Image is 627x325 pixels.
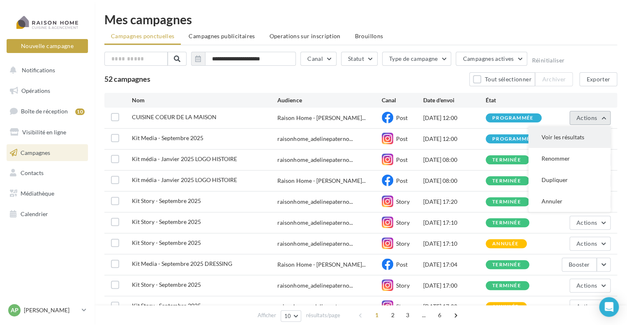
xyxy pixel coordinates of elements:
[401,309,414,322] span: 3
[423,219,486,227] div: [DATE] 17:10
[396,156,408,163] span: Post
[492,199,521,205] div: terminée
[486,96,548,104] div: État
[132,155,237,162] span: Kit média - Janvier 2025 LOGO HISTOIRE
[132,260,232,267] span: Kit Media - Septembre 2025 DRESSING
[22,67,55,74] span: Notifications
[75,108,85,115] div: 10
[277,281,353,290] span: raisonhome_adelinepaterno...
[5,164,90,182] a: Contacts
[24,306,78,314] p: [PERSON_NAME]
[528,127,611,148] button: Voir les résultats
[576,303,597,310] span: Actions
[569,279,611,293] button: Actions
[576,240,597,247] span: Actions
[396,114,408,121] span: Post
[277,156,353,164] span: raisonhome_adelinepaterno...
[5,185,90,202] a: Médiathèque
[492,304,519,309] div: annulée
[355,32,383,39] span: Brouillons
[492,241,519,247] div: annulée
[456,52,527,66] button: Campagnes actives
[370,309,383,322] span: 1
[5,124,90,141] a: Visibilité en ligne
[423,156,486,164] div: [DATE] 08:00
[5,82,90,99] a: Opérations
[21,190,54,197] span: Médiathèque
[258,311,276,319] span: Afficher
[277,302,353,311] span: raisonhome_adelinepaterno...
[382,52,452,66] button: Type de campagne
[396,177,408,184] span: Post
[423,135,486,143] div: [DATE] 12:00
[104,74,150,83] span: 52 campagnes
[396,240,410,247] span: Story
[396,219,410,226] span: Story
[132,134,203,141] span: Kit Media - Septembre 2025
[599,297,619,317] div: Open Intercom Messenger
[132,239,201,246] span: Kit Story - Septembre 2025
[5,102,90,120] a: Boîte de réception10
[277,219,353,227] span: raisonhome_adelinepaterno...
[423,198,486,206] div: [DATE] 17:20
[7,302,88,318] a: AP [PERSON_NAME]
[579,72,617,86] button: Exporter
[576,219,597,226] span: Actions
[21,108,68,115] span: Boîte de réception
[277,198,353,206] span: raisonhome_adelinepaterno...
[21,149,50,156] span: Campagnes
[492,136,533,142] div: programmée
[7,39,88,53] button: Nouvelle campagne
[5,144,90,161] a: Campagnes
[189,32,255,39] span: Campagnes publicitaires
[306,311,340,319] span: résultats/page
[492,157,521,163] div: terminée
[423,177,486,185] div: [DATE] 08:00
[532,57,565,64] button: Réinitialiser
[396,198,410,205] span: Story
[277,114,365,122] span: Raison Home - [PERSON_NAME]...
[569,300,611,313] button: Actions
[562,258,597,272] button: Booster
[433,309,446,322] span: 6
[11,306,18,314] span: AP
[300,52,337,66] button: Canal
[423,281,486,290] div: [DATE] 17:00
[132,113,217,120] span: CUISINE COEUR DE LA MAISON
[132,281,201,288] span: Kit Story - Septembre 2025
[528,191,611,212] button: Annuler
[22,129,66,136] span: Visibilité en ligne
[423,302,486,311] div: [DATE] 17:00
[396,303,410,310] span: Story
[132,218,201,225] span: Kit Story - Septembre 2025
[277,260,365,269] span: Raison Home - [PERSON_NAME]...
[528,148,611,169] button: Renommer
[21,169,44,176] span: Contacts
[576,282,597,289] span: Actions
[463,55,514,62] span: Campagnes actives
[492,220,521,226] div: terminée
[5,62,86,79] button: Notifications
[423,260,486,269] div: [DATE] 17:04
[569,111,611,125] button: Actions
[528,169,611,191] button: Dupliquer
[492,283,521,288] div: terminée
[132,96,278,104] div: Nom
[277,240,353,248] span: raisonhome_adelinepaterno...
[492,178,521,184] div: terminée
[423,240,486,248] div: [DATE] 17:10
[277,177,365,185] span: Raison Home - [PERSON_NAME]...
[469,72,535,86] button: Tout sélectionner
[576,114,597,121] span: Actions
[341,52,378,66] button: Statut
[382,96,423,104] div: Canal
[281,310,302,322] button: 10
[396,261,408,268] span: Post
[277,96,381,104] div: Audience
[569,237,611,251] button: Actions
[423,96,486,104] div: Date d'envoi
[277,135,353,143] span: raisonhome_adelinepaterno...
[21,87,50,94] span: Opérations
[417,309,430,322] span: ...
[396,135,408,142] span: Post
